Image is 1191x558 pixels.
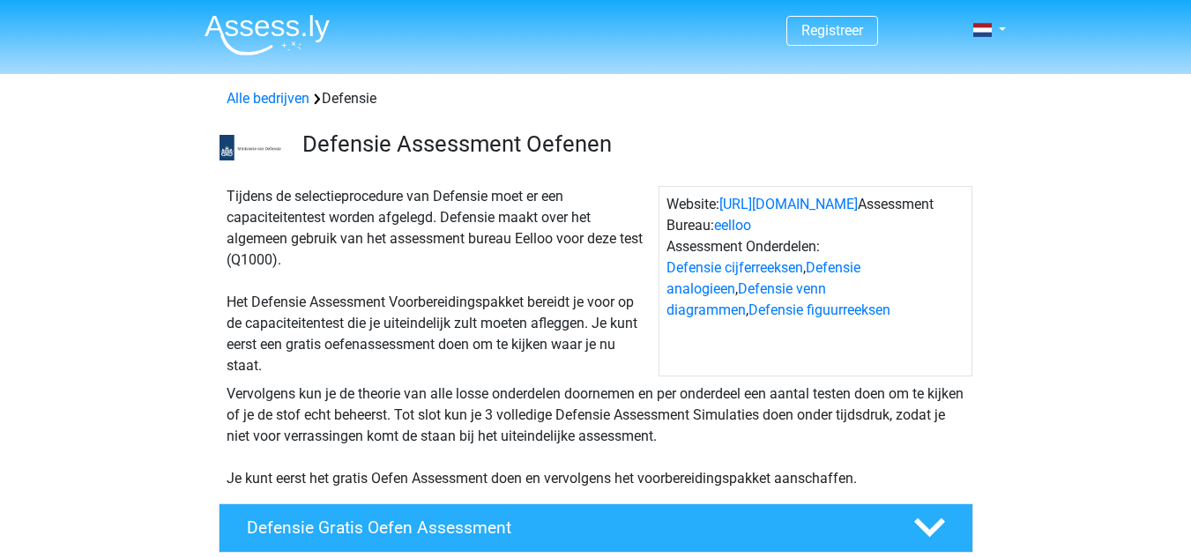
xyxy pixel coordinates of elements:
a: Registreer [801,22,863,39]
a: Defensie figuurreeksen [748,301,890,318]
div: Vervolgens kun je de theorie van alle losse onderdelen doornemen en per onderdeel een aantal test... [220,383,972,489]
h4: Defensie Gratis Oefen Assessment [247,517,885,538]
a: Defensie analogieen [666,259,860,297]
div: Tijdens de selectieprocedure van Defensie moet er een capaciteitentest worden afgelegd. Defensie ... [220,186,659,376]
a: eelloo [714,217,751,234]
a: Alle bedrijven [227,90,309,107]
h3: Defensie Assessment Oefenen [302,130,959,158]
a: Defensie cijferreeksen [666,259,803,276]
div: Defensie [220,88,972,109]
a: Defensie Gratis Oefen Assessment [212,503,980,553]
a: Defensie venn diagrammen [666,280,826,318]
a: [URL][DOMAIN_NAME] [719,196,858,212]
div: Website: Assessment Bureau: Assessment Onderdelen: , , , [659,186,972,376]
img: Assessly [205,14,330,56]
